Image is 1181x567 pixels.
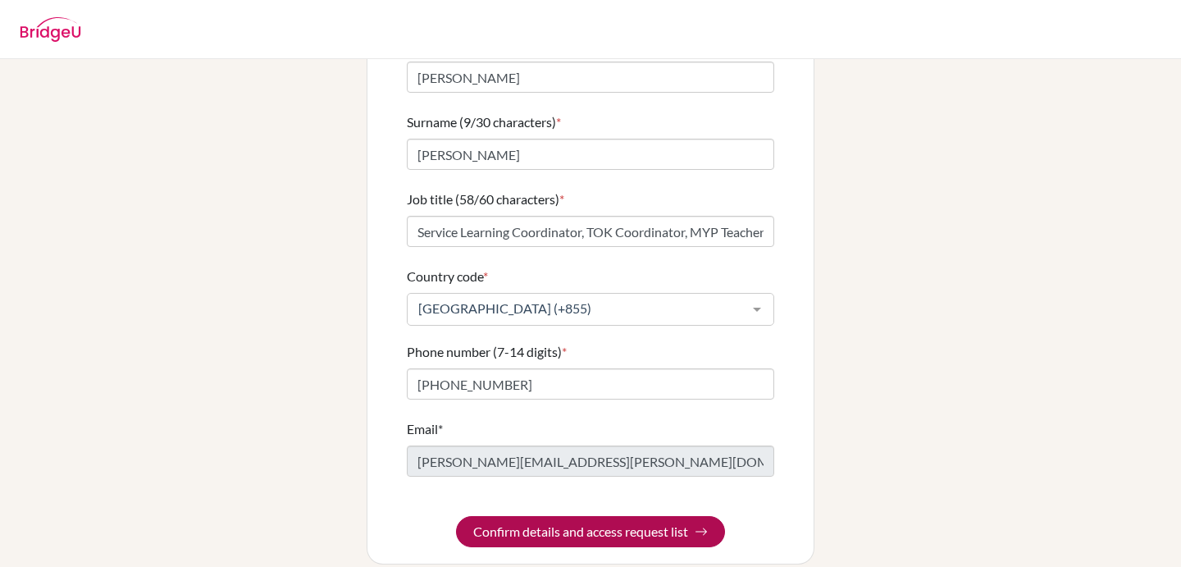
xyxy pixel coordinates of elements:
[414,300,741,317] span: [GEOGRAPHIC_DATA] (+855)
[407,62,774,93] input: Enter your first name
[456,516,725,547] button: Confirm details and access request list
[407,139,774,170] input: Enter your surname
[407,112,561,132] label: Surname (9/30 characters)
[407,216,774,247] input: Enter your job title
[407,267,488,286] label: Country code
[407,342,567,362] label: Phone number (7-14 digits)
[407,190,564,209] label: Job title (58/60 characters)
[695,525,708,538] img: Arrow right
[20,17,81,42] img: BridgeU logo
[407,368,774,400] input: Enter your number
[407,419,443,439] label: Email*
